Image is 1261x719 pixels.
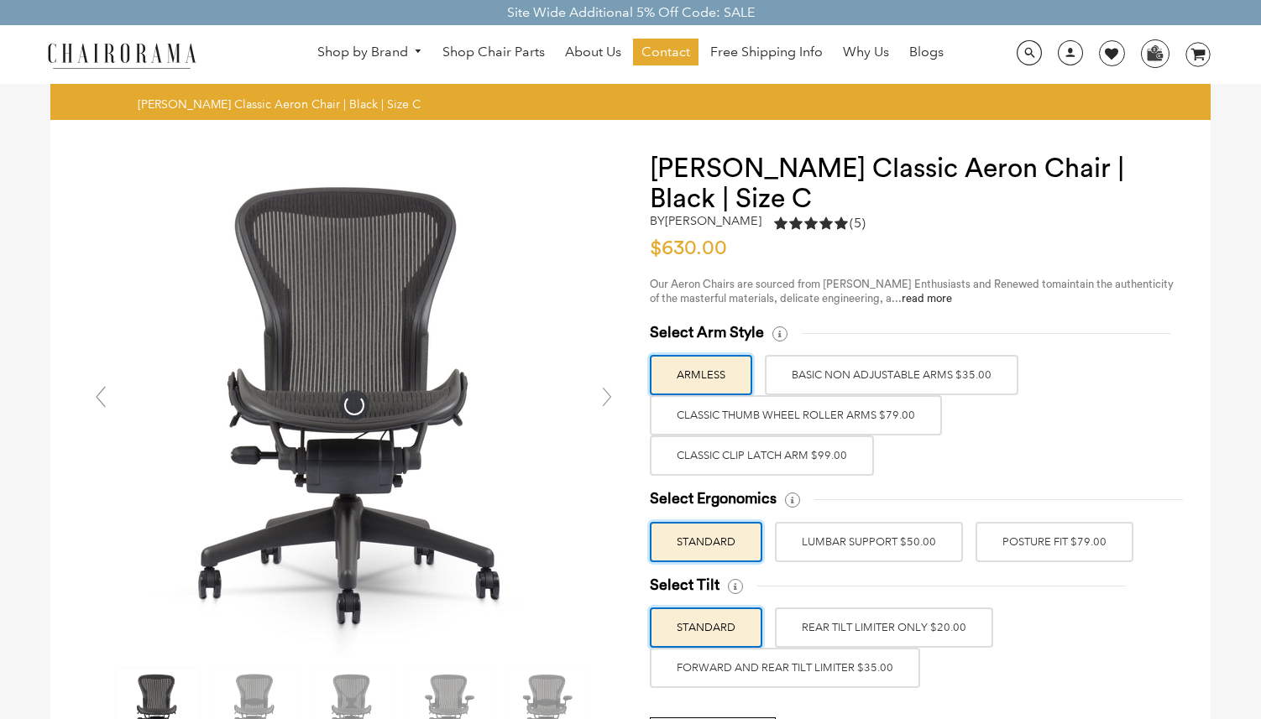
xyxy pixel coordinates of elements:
label: STANDARD [650,522,762,562]
label: LUMBAR SUPPORT $50.00 [775,522,963,562]
span: Blogs [909,44,944,61]
div: 5.0 rating (5 votes) [774,214,866,232]
span: Select Tilt [650,576,719,595]
label: STANDARD [650,607,762,648]
label: POSTURE FIT $79.00 [976,522,1133,562]
label: ARMLESS [650,355,752,395]
span: Select Ergonomics [650,489,777,508]
a: Blogs [901,39,952,65]
span: $630.00 [650,238,727,258]
span: Select Arm Style [650,323,764,342]
a: Shop by Brand [309,39,432,65]
a: Contact [633,39,699,65]
a: [PERSON_NAME] [665,213,761,228]
span: Contact [641,44,690,61]
span: Free Shipping Info [710,44,823,61]
nav: breadcrumbs [138,96,426,112]
a: About Us [557,39,630,65]
a: 5.0 rating (5 votes) [774,214,866,237]
img: chairorama [38,40,206,70]
a: Shop Chair Parts [434,39,553,65]
nav: DesktopNavigation [277,39,984,70]
span: (5) [850,215,866,232]
label: REAR TILT LIMITER ONLY $20.00 [775,607,993,648]
span: About Us [565,44,621,61]
label: FORWARD AND REAR TILT LIMITER $35.00 [650,648,920,688]
a: Herman Miller Classic Aeron Chair | Black | Size C - chairorama [102,396,606,412]
a: Why Us [835,39,897,65]
label: Classic Thumb Wheel Roller Arms $79.00 [650,395,942,435]
span: Our Aeron Chairs are sourced from [PERSON_NAME] Enthusiasts and Renewed to [650,279,1052,289]
a: read more [902,293,952,304]
span: Shop Chair Parts [442,44,545,61]
span: Why Us [843,44,889,61]
label: Classic Clip Latch Arm $99.00 [650,435,874,476]
h2: by [650,214,761,228]
span: [PERSON_NAME] Classic Aeron Chair | Black | Size C [138,96,421,112]
label: BASIC NON ADJUSTABLE ARMS $35.00 [765,355,1018,395]
img: WhatsApp_Image_2024-07-12_at_16.23.01.webp [1142,40,1168,65]
h1: [PERSON_NAME] Classic Aeron Chair | Black | Size C [650,154,1177,214]
a: Free Shipping Info [702,39,831,65]
img: Herman Miller Classic Aeron Chair | Black | Size C - chairorama [102,154,606,657]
